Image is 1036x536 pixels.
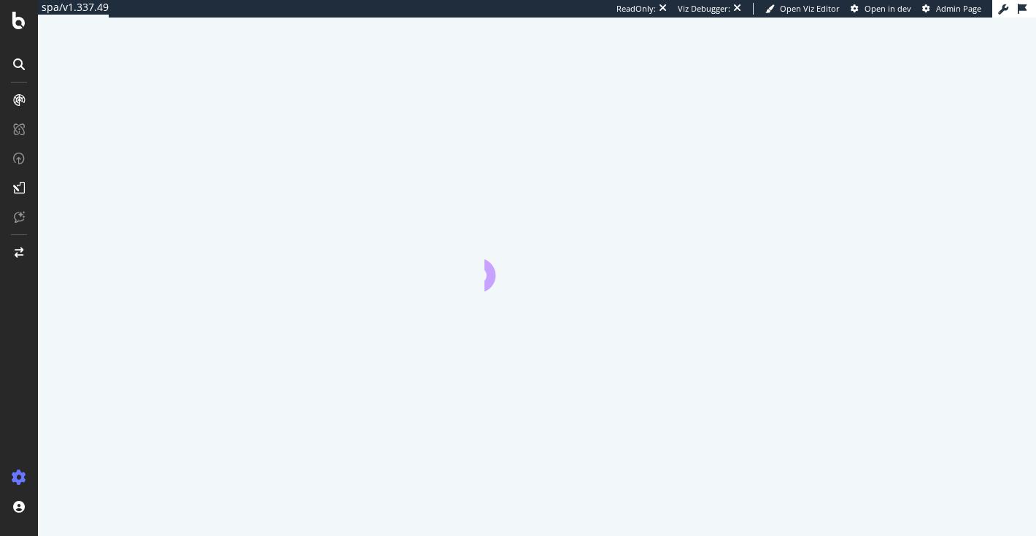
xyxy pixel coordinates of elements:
span: Open in dev [865,3,911,14]
a: Open in dev [851,3,911,15]
a: Open Viz Editor [765,3,840,15]
div: animation [484,239,589,291]
div: Viz Debugger: [678,3,730,15]
a: Admin Page [922,3,981,15]
span: Open Viz Editor [780,3,840,14]
span: Admin Page [936,3,981,14]
div: ReadOnly: [616,3,656,15]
